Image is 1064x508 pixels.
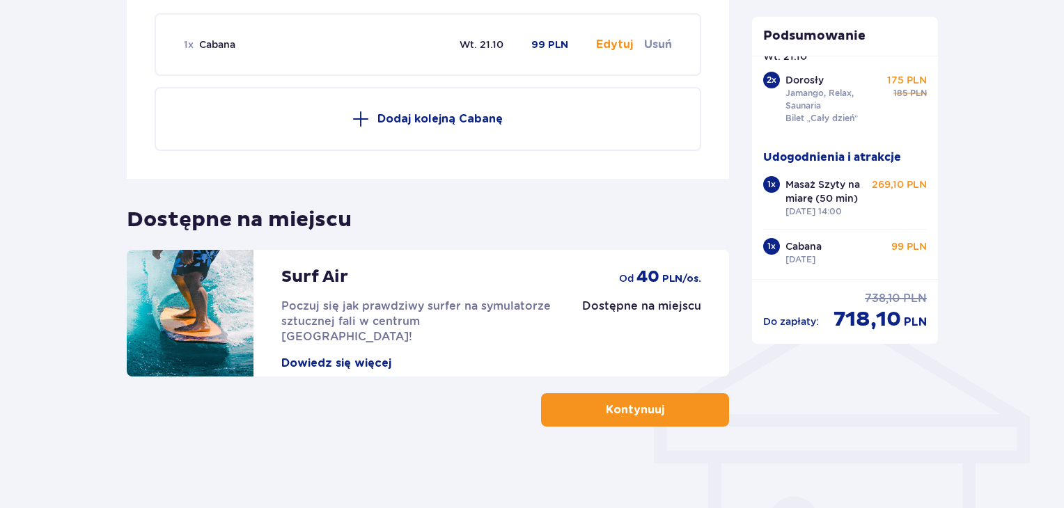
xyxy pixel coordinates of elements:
[903,291,927,306] span: PLN
[763,49,807,63] p: Wt. 21.10
[785,205,842,218] p: [DATE] 14:00
[596,37,633,52] button: Edytuj
[785,253,815,266] p: [DATE]
[785,73,824,87] p: Dorosły
[127,250,253,376] img: attraction
[606,402,664,418] p: Kontynuuj
[531,38,568,52] p: 99 PLN
[763,150,901,165] p: Udogodnienia i atrakcje
[887,73,927,87] p: 175 PLN
[199,38,235,51] div: Cabana
[636,267,659,287] span: 40
[865,291,900,306] span: 738,10
[785,177,870,205] p: Masaż Szyty na miarę (50 min)
[910,87,927,100] span: PLN
[785,239,822,253] p: Cabana
[184,38,194,51] p: 1 x
[763,238,780,255] div: 1 x
[619,271,634,285] span: od
[662,272,701,286] span: PLN /os.
[644,37,672,52] button: Usuń
[752,28,939,45] p: Podsumowanie
[872,177,927,191] p: 269,10 PLN
[893,87,907,100] span: 185
[763,315,819,328] p: Do zapłaty :
[763,176,780,193] div: 1 x
[281,267,348,287] p: Surf Air
[785,87,882,112] p: Jamango, Relax, Saunaria
[127,196,352,233] p: Dostępne na miejscu
[904,315,927,330] span: PLN
[891,239,927,253] p: 99 PLN
[785,112,859,125] p: Bilet „Cały dzień”
[541,393,729,427] button: Kontynuuj
[460,38,503,51] p: Wt. 21.10
[281,356,391,371] button: Dowiedz się więcej
[281,299,551,343] span: Poczuj się jak prawdziwy surfer na symulatorze sztucznej fali w centrum [GEOGRAPHIC_DATA]!
[155,87,701,151] button: Dodaj kolejną Cabanę
[582,299,701,314] p: Dostępne na miejscu
[763,72,780,88] div: 2 x
[834,306,901,333] span: 718,10
[377,111,503,127] p: Dodaj kolejną Cabanę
